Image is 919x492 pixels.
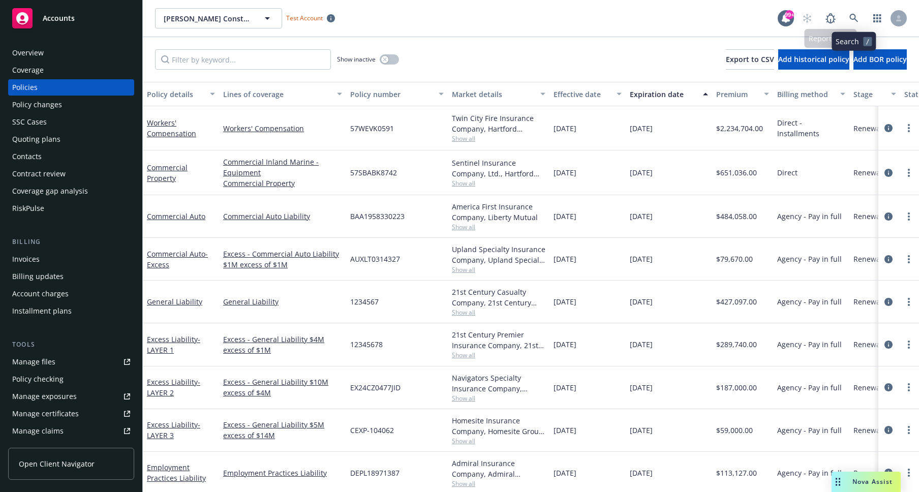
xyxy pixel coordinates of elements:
div: Coverage gap analysis [12,183,88,199]
button: Add BOR policy [853,49,907,70]
a: Installment plans [8,303,134,319]
span: [DATE] [554,211,576,222]
button: Market details [448,82,549,106]
button: Lines of coverage [219,82,346,106]
div: Sentinel Insurance Company, Ltd., Hartford Insurance Group [452,158,545,179]
a: Commercial Auto Liability [223,211,342,222]
span: 1234567 [350,296,379,307]
div: Policies [12,79,38,96]
a: Contract review [8,166,134,182]
a: Excess Liability [147,420,200,440]
span: $59,000.00 [716,425,753,436]
span: Show all [452,134,545,143]
a: circleInformation [882,253,895,265]
span: 12345678 [350,339,383,350]
span: Renewal [853,296,882,307]
a: Commercial Inland Marine - Equipment [223,157,342,178]
div: Manage exposures [12,388,77,405]
a: Quoting plans [8,131,134,147]
div: RiskPulse [12,200,44,217]
span: [DATE] [554,382,576,393]
span: $2,234,704.00 [716,123,763,134]
span: [DATE] [554,167,576,178]
a: Workers' Compensation [147,118,196,138]
a: Employment Practices Liability [223,468,342,478]
div: Lines of coverage [223,89,331,100]
div: Stage [853,89,885,100]
div: Manage files [12,354,55,370]
a: Workers' Compensation [223,123,342,134]
span: $651,036.00 [716,167,757,178]
span: Agency - Pay in full [777,468,842,478]
span: [DATE] [630,468,653,478]
a: Excess Liability [147,334,200,355]
a: Policy checking [8,371,134,387]
span: $113,127.00 [716,468,757,478]
span: $484,058.00 [716,211,757,222]
div: Homesite Insurance Company, Homesite Group Incorporated, Brown & Riding Insurance Services, Inc. [452,415,545,437]
a: Account charges [8,286,134,302]
div: Policy changes [12,97,62,113]
a: Commercial Property [147,163,188,183]
button: Add historical policy [778,49,849,70]
button: Export to CSV [726,49,774,70]
div: Billing updates [12,268,64,285]
a: Manage exposures [8,388,134,405]
div: Navigators Specialty Insurance Company, Hartford Insurance Group, Brown & Riding Insurance Servic... [452,373,545,394]
span: Export to CSV [726,54,774,64]
div: Account charges [12,286,69,302]
span: Show all [452,179,545,188]
span: [DATE] [554,468,576,478]
span: DEPL18971387 [350,468,400,478]
span: Open Client Navigator [19,458,95,469]
a: Contacts [8,148,134,165]
span: [DATE] [554,123,576,134]
div: Admiral Insurance Company, Admiral Insurance Group ([PERSON_NAME] Corporation), CRC Group [452,458,545,479]
span: [DATE] [630,382,653,393]
a: more [903,339,915,351]
a: more [903,467,915,479]
span: Show all [452,394,545,403]
div: Market details [452,89,534,100]
a: Switch app [867,8,887,28]
a: Search [844,8,864,28]
div: 99+ [785,10,794,19]
a: RiskPulse [8,200,134,217]
span: $427,097.00 [716,296,757,307]
a: more [903,210,915,223]
span: 57SBABK8742 [350,167,397,178]
a: circleInformation [882,122,895,134]
a: Excess - General Liability $10M excess of $4M [223,377,342,398]
div: Manage claims [12,423,64,439]
div: Quoting plans [12,131,60,147]
span: Renewal [853,468,882,478]
div: Contract review [12,166,66,182]
span: [DATE] [554,425,576,436]
div: Contacts [12,148,42,165]
span: [PERSON_NAME] Construction [164,13,252,24]
span: BAA1958330223 [350,211,405,222]
div: 21st Century Casualty Company, 21st Century Insurance Group, RT Specialty Insurance Services, LLC... [452,287,545,308]
a: Policies [8,79,134,96]
a: Excess - General Liability $4M excess of $1M [223,334,342,355]
span: - Excess [147,249,208,269]
button: [PERSON_NAME] Construction [155,8,282,28]
a: Manage certificates [8,406,134,422]
span: Show inactive [337,55,376,64]
a: more [903,253,915,265]
a: more [903,381,915,393]
a: circleInformation [882,167,895,179]
span: [DATE] [630,254,653,264]
span: Test Account [286,14,323,22]
button: Premium [712,82,773,106]
span: [DATE] [630,425,653,436]
div: 21st Century Premier Insurance Company, 21st Century Insurance Group, RT Specialty Insurance Serv... [452,329,545,351]
span: Accounts [43,14,75,22]
span: Agency - Pay in full [777,254,842,264]
span: [DATE] [554,254,576,264]
span: 57WEVK0591 [350,123,394,134]
span: Direct [777,167,798,178]
span: [DATE] [554,296,576,307]
span: AUXLT0314327 [350,254,400,264]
